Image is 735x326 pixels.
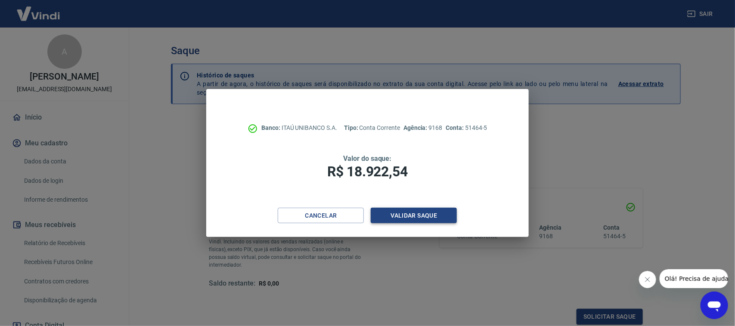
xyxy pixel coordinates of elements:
[371,208,457,224] button: Validar saque
[660,269,728,288] iframe: Mensagem da empresa
[701,292,728,319] iframe: Botão para abrir a janela de mensagens
[446,123,487,132] p: 51464-5
[327,163,407,180] span: R$ 18.922,54
[343,154,391,163] span: Valor do saque:
[403,123,442,132] p: 9168
[446,124,465,131] span: Conta:
[403,124,429,131] span: Agência:
[344,123,400,132] p: Conta Corrente
[639,271,656,288] iframe: Fechar mensagem
[5,6,72,13] span: Olá! Precisa de ajuda?
[261,123,337,132] p: ITAÚ UNIBANCO S.A.
[344,124,360,131] span: Tipo:
[261,124,282,131] span: Banco:
[278,208,364,224] button: Cancelar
